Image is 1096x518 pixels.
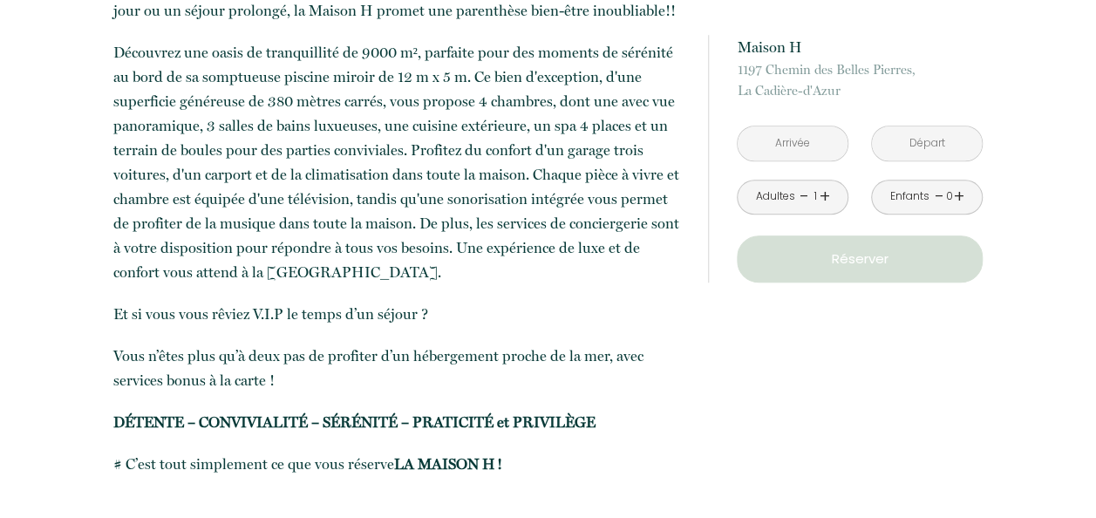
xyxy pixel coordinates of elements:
[890,188,929,205] div: Enfants
[113,413,596,431] strong: DÉTENTE – CONVIVIALITÉ – SÉRÉNITÉ – PRATICITÉ et PRIVILÈGE
[394,455,495,473] b: LA MAISON H
[820,183,830,210] a: +
[737,59,983,101] p: La Cadière-d'Azur
[934,183,943,210] a: -
[113,40,685,284] p: ​Découvrez une oasis de tranquillité de 9000 m², parfaite pour des moments de sérénité au bord de...
[954,183,964,210] a: +
[113,344,685,392] p: Vous n’êtes plus qu’à deux pas de profiter d’un hébergement proche de la mer, avec services bonus...
[113,302,685,326] p: Et si vous vous rêviez V.I.P le temps d’un séjour ?
[738,126,848,160] input: Arrivée
[737,35,983,59] p: Maison H
[113,452,685,476] p: # C’est tout simplement ce que vous réserve ​
[737,235,983,283] button: Réserver
[811,188,820,205] div: 1
[945,188,954,205] div: 0
[497,455,502,473] b: !
[737,59,983,80] span: 1197 Chemin des Belles Pierres,
[872,126,982,160] input: Départ
[800,183,809,210] a: -
[743,249,977,269] p: Réserver
[755,188,794,205] div: Adultes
